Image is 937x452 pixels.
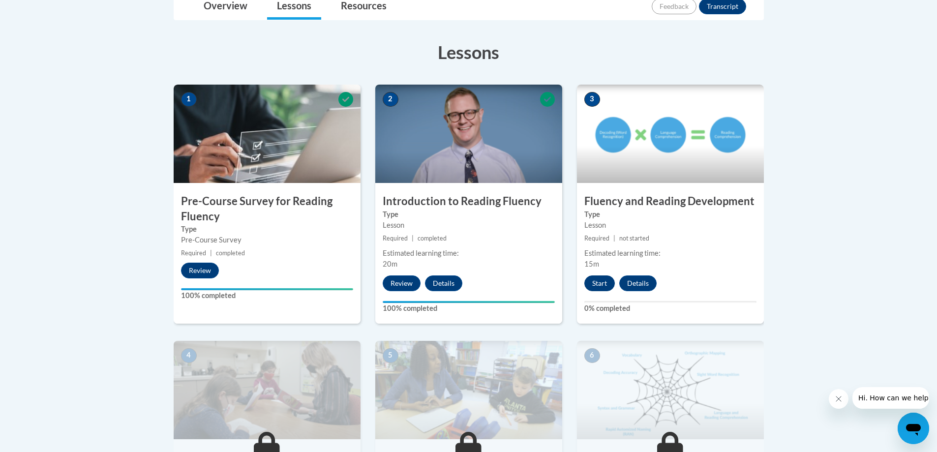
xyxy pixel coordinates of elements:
[619,275,657,291] button: Details
[425,275,462,291] button: Details
[829,389,848,409] iframe: Close message
[181,92,197,107] span: 1
[584,275,615,291] button: Start
[383,220,555,231] div: Lesson
[6,7,80,15] span: Hi. How can we help?
[584,303,756,314] label: 0% completed
[584,348,600,363] span: 6
[584,235,609,242] span: Required
[383,301,555,303] div: Your progress
[375,85,562,183] img: Course Image
[181,348,197,363] span: 4
[619,235,649,242] span: not started
[383,260,397,268] span: 20m
[181,224,353,235] label: Type
[375,341,562,439] img: Course Image
[584,260,599,268] span: 15m
[181,288,353,290] div: Your progress
[383,248,555,259] div: Estimated learning time:
[584,220,756,231] div: Lesson
[418,235,447,242] span: completed
[181,235,353,245] div: Pre-Course Survey
[181,290,353,301] label: 100% completed
[383,303,555,314] label: 100% completed
[383,235,408,242] span: Required
[412,235,414,242] span: |
[174,194,361,224] h3: Pre-Course Survey for Reading Fluency
[174,85,361,183] img: Course Image
[577,194,764,209] h3: Fluency and Reading Development
[584,248,756,259] div: Estimated learning time:
[383,209,555,220] label: Type
[383,275,421,291] button: Review
[375,194,562,209] h3: Introduction to Reading Fluency
[852,387,929,409] iframe: Message from company
[216,249,245,257] span: completed
[613,235,615,242] span: |
[577,85,764,183] img: Course Image
[181,249,206,257] span: Required
[383,348,398,363] span: 5
[174,341,361,439] img: Course Image
[577,341,764,439] img: Course Image
[584,209,756,220] label: Type
[181,263,219,278] button: Review
[584,92,600,107] span: 3
[383,92,398,107] span: 2
[898,413,929,444] iframe: Button to launch messaging window
[174,40,764,64] h3: Lessons
[210,249,212,257] span: |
